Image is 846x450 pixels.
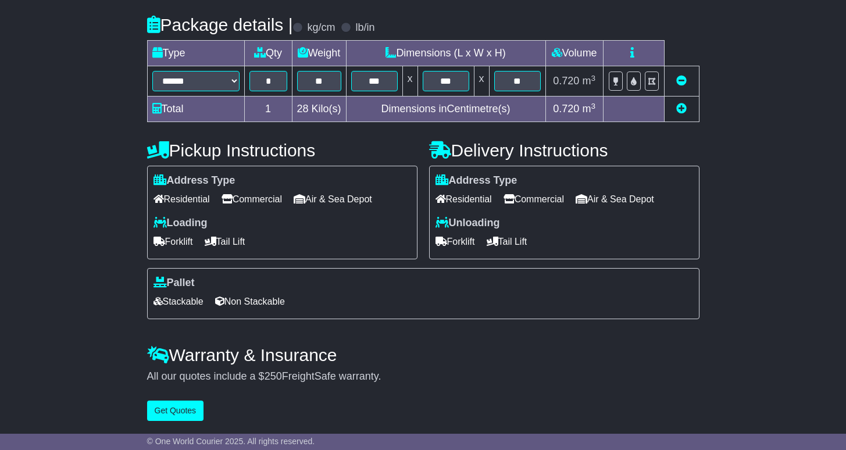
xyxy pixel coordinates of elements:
span: Stackable [154,292,204,310]
label: Loading [154,217,208,230]
span: 0.720 [553,103,579,115]
span: 28 [297,103,309,115]
td: Qty [244,41,292,66]
td: Dimensions (L x W x H) [346,41,545,66]
td: x [402,66,417,97]
span: 250 [265,370,282,382]
span: Forklift [436,233,475,251]
label: kg/cm [307,22,335,34]
td: Kilo(s) [292,97,346,122]
h4: Package details | [147,15,293,34]
sup: 3 [591,74,595,83]
span: Residential [436,190,492,208]
td: Type [147,41,244,66]
span: Air & Sea Depot [576,190,654,208]
td: Dimensions in Centimetre(s) [346,97,545,122]
a: Add new item [676,103,687,115]
label: Pallet [154,277,195,290]
h4: Delivery Instructions [429,141,699,160]
h4: Pickup Instructions [147,141,417,160]
span: Residential [154,190,210,208]
div: All our quotes include a $ FreightSafe warranty. [147,370,699,383]
span: © One World Courier 2025. All rights reserved. [147,437,315,446]
span: Commercial [222,190,282,208]
td: Volume [545,41,603,66]
label: Address Type [436,174,517,187]
label: Address Type [154,174,235,187]
span: Commercial [504,190,564,208]
span: Tail Lift [205,233,245,251]
span: Tail Lift [487,233,527,251]
span: m [582,103,595,115]
td: Total [147,97,244,122]
span: m [582,75,595,87]
label: lb/in [355,22,374,34]
span: Non Stackable [215,292,285,310]
span: Forklift [154,233,193,251]
td: 1 [244,97,292,122]
span: Air & Sea Depot [294,190,372,208]
td: x [474,66,489,97]
span: 0.720 [553,75,579,87]
sup: 3 [591,102,595,110]
label: Unloading [436,217,500,230]
td: Weight [292,41,346,66]
h4: Warranty & Insurance [147,345,699,365]
button: Get Quotes [147,401,204,421]
a: Remove this item [676,75,687,87]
